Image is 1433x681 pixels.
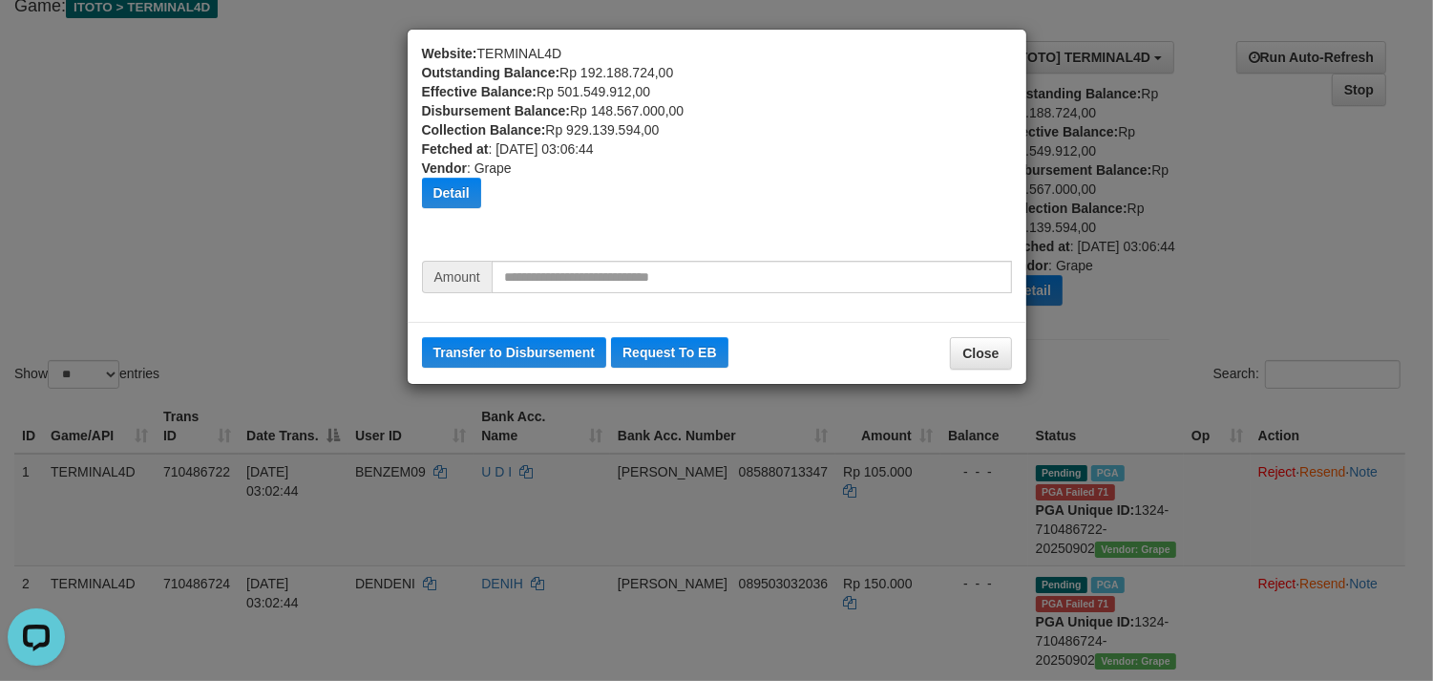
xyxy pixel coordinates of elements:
button: Open LiveChat chat widget [8,8,65,65]
b: Collection Balance: [422,122,546,138]
button: Detail [422,178,481,208]
span: Amount [422,261,492,293]
b: Website: [422,46,477,61]
button: Close [950,337,1011,370]
button: Transfer to Disbursement [422,337,607,368]
b: Effective Balance: [422,84,537,99]
div: TERMINAL4D Rp 192.188.724,00 Rp 501.549.912,00 Rp 148.567.000,00 Rp 929.139.594,00 : [DATE] 03:06... [422,44,1012,261]
button: Request To EB [611,337,728,368]
b: Disbursement Balance: [422,103,571,118]
b: Outstanding Balance: [422,65,560,80]
b: Fetched at [422,141,489,157]
b: Vendor [422,160,467,176]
